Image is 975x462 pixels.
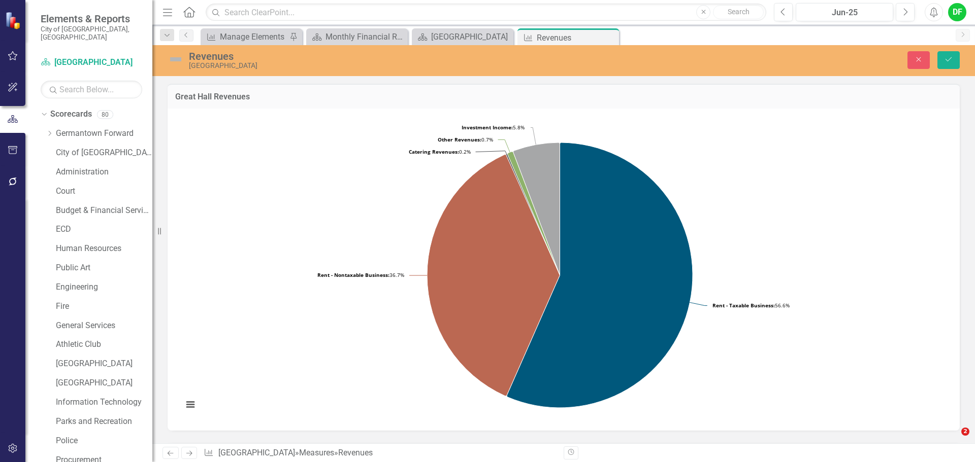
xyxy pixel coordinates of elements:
[438,136,493,143] text: 0.7%
[203,30,287,43] a: Manage Elements
[427,155,560,396] path: Rent - Nontaxable Business, 232,745.
[537,31,616,44] div: Revenues
[56,281,152,293] a: Engineering
[326,30,405,43] div: Monthly Financial Report
[940,428,965,452] iframe: Intercom live chat
[97,110,113,119] div: 80
[409,148,471,155] text: 0.2%
[317,271,389,278] tspan: Rent - Nontaxable Business:
[56,397,152,408] a: Information Technology
[206,4,766,21] input: Search ClearPoint...
[56,128,152,139] a: Germantown Forward
[56,435,152,447] a: Police
[56,377,152,389] a: [GEOGRAPHIC_DATA]
[506,154,560,275] path: Catering Revenues, 1,050.
[189,51,612,62] div: Revenues
[56,205,152,217] a: Budget & Financial Services
[56,243,152,255] a: Human Resources
[948,3,966,21] button: DF
[507,143,693,408] path: Rent - Taxable Business, 358,786.
[56,166,152,178] a: Administration
[218,448,295,457] a: [GEOGRAPHIC_DATA]
[41,81,142,98] input: Search Below...
[438,136,481,143] tspan: Other Revenues:
[462,124,525,131] text: 5.8%
[56,358,152,370] a: [GEOGRAPHIC_DATA]
[961,428,969,436] span: 2
[796,3,893,21] button: Jun-25
[168,51,184,67] img: Not Defined
[175,92,952,101] h3: Great Hall Revenues
[317,271,404,278] text: 36.7%
[189,62,612,69] div: [GEOGRAPHIC_DATA]
[299,448,334,457] a: Measures
[56,224,152,235] a: ECD
[409,148,459,155] tspan: Catering Revenues:
[713,5,764,19] button: Search
[56,186,152,197] a: Court
[183,398,198,412] button: View chart menu, Chart
[41,13,142,25] span: Elements & Reports
[50,109,92,120] a: Scorecards
[41,57,142,68] a: [GEOGRAPHIC_DATA]
[712,302,775,309] tspan: Rent - Taxable Business:
[56,320,152,332] a: General Services
[508,152,560,275] path: Other Revenues, 4,640.
[338,448,373,457] div: Revenues
[56,339,152,350] a: Athletic Club
[41,25,142,42] small: City of [GEOGRAPHIC_DATA], [GEOGRAPHIC_DATA]
[712,302,790,309] text: 56.6%
[56,147,152,159] a: City of [GEOGRAPHIC_DATA]
[5,12,23,29] img: ClearPoint Strategy
[462,124,513,131] tspan: Investment Income:
[513,143,560,275] path: Investment Income, 36,606.
[220,30,287,43] div: Manage Elements
[414,30,511,43] a: [GEOGRAPHIC_DATA]
[431,30,511,43] div: [GEOGRAPHIC_DATA]
[56,262,152,274] a: Public Art
[728,8,750,16] span: Search
[799,7,890,19] div: Jun-25
[56,301,152,312] a: Fire
[56,416,152,428] a: Parks and Recreation
[204,447,556,459] div: » »
[178,116,950,420] div: Chart. Highcharts interactive chart.
[309,30,405,43] a: Monthly Financial Report
[178,116,942,420] svg: Interactive chart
